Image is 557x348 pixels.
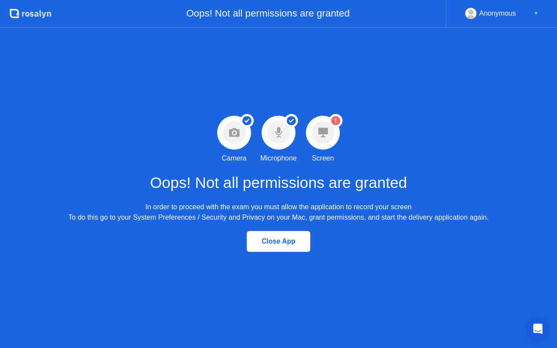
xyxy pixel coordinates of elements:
div: Camera [222,153,247,164]
div: Screen [312,153,334,164]
div: Microphone [260,153,297,164]
div: Close App [249,238,308,245]
button: Close App [247,231,310,252]
div: In order to proceed with the exam you must allow the application to record your screen To do this... [68,202,489,223]
div: Anonymous [479,8,516,19]
h1: Oops! Not all permissions are granted [150,171,407,194]
div: ▼ [534,8,538,19]
div: Open Intercom Messenger [527,318,548,339]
